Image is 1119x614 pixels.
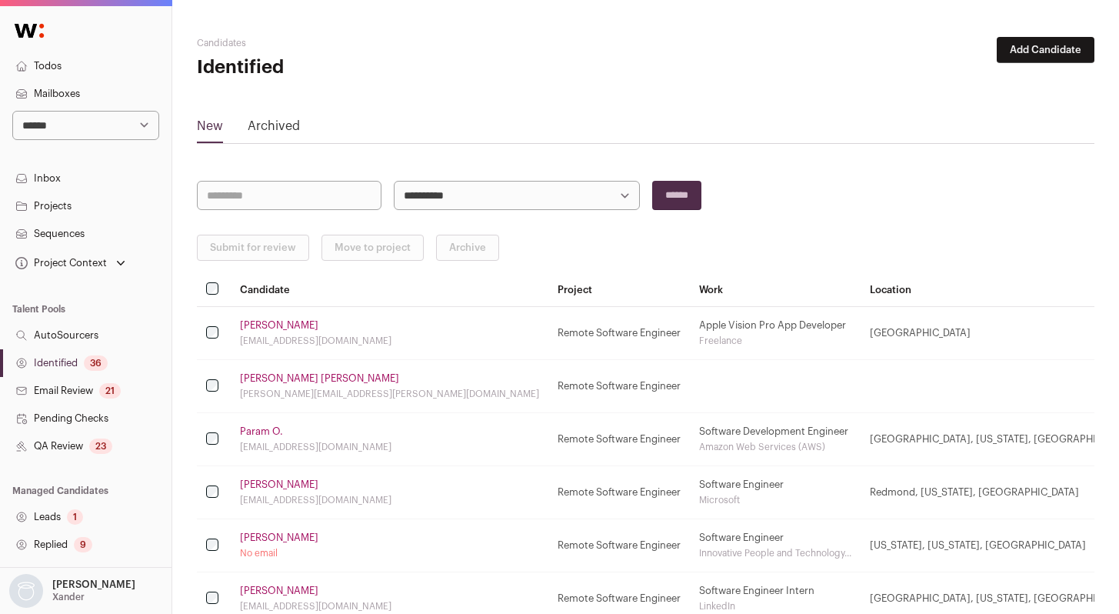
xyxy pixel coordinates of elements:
[548,307,690,360] td: Remote Software Engineer
[699,441,851,453] div: Amazon Web Services (AWS)
[240,532,318,544] a: [PERSON_NAME]
[548,413,690,466] td: Remote Software Engineer
[197,37,496,49] h2: Candidates
[240,547,539,559] div: No email
[240,441,539,453] div: [EMAIL_ADDRESS][DOMAIN_NAME]
[699,335,851,347] div: Freelance
[699,494,851,506] div: Microsoft
[240,319,318,332] a: [PERSON_NAME]
[240,425,283,438] a: Param O.
[12,252,128,274] button: Open dropdown
[690,307,861,360] td: Apple Vision Pro App Developer
[699,600,851,612] div: LinkedIn
[240,585,318,597] a: [PERSON_NAME]
[197,55,496,80] h1: Identified
[690,519,861,572] td: Software Engineer
[699,547,851,559] div: Innovative People and Technology...
[6,574,138,608] button: Open dropdown
[67,509,83,525] div: 1
[231,273,548,307] th: Candidate
[52,591,85,603] p: Xander
[99,383,121,399] div: 21
[52,579,135,591] p: [PERSON_NAME]
[248,117,300,142] a: Archived
[690,273,861,307] th: Work
[6,15,52,46] img: Wellfound
[74,537,92,552] div: 9
[240,388,539,400] div: [PERSON_NAME][EMAIL_ADDRESS][PERSON_NAME][DOMAIN_NAME]
[12,257,107,269] div: Project Context
[197,117,223,142] a: New
[89,439,112,454] div: 23
[9,574,43,608] img: nopic.png
[548,519,690,572] td: Remote Software Engineer
[690,466,861,519] td: Software Engineer
[548,273,690,307] th: Project
[997,37,1094,63] button: Add Candidate
[240,479,318,491] a: [PERSON_NAME]
[240,494,539,506] div: [EMAIL_ADDRESS][DOMAIN_NAME]
[548,466,690,519] td: Remote Software Engineer
[240,335,539,347] div: [EMAIL_ADDRESS][DOMAIN_NAME]
[240,372,399,385] a: [PERSON_NAME] [PERSON_NAME]
[548,360,690,413] td: Remote Software Engineer
[690,413,861,466] td: Software Development Engineer
[84,355,108,371] div: 36
[240,600,539,612] div: [EMAIL_ADDRESS][DOMAIN_NAME]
